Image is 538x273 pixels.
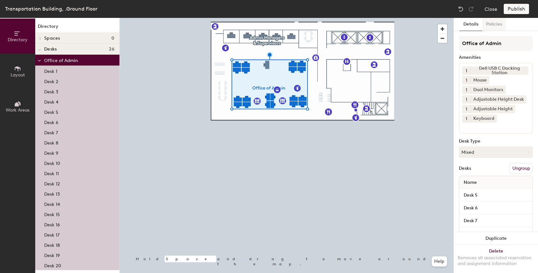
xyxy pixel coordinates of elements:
[44,58,78,63] span: Office of Admin
[470,76,489,84] div: Mouse
[462,66,470,75] button: 1
[44,67,57,74] p: Desk 1
[470,66,528,75] div: Dell USB C Docking Station
[44,149,58,156] p: Desk 9
[44,118,58,125] p: Desk 6
[44,159,60,166] p: Desk 10
[454,232,538,245] button: Duplicate
[470,95,526,104] div: Adjustable Height Desk
[44,241,60,248] p: Desk 18
[461,229,531,238] input: Unnamed desk
[461,191,531,200] input: Unnamed desk
[459,139,533,144] div: Desk Type
[468,6,474,12] img: Redo
[461,177,480,188] span: Name
[466,115,467,122] span: 1
[44,210,60,217] p: Desk 15
[462,95,470,104] button: 1
[44,251,60,258] p: Desk 19
[509,163,533,174] button: Ungroup
[35,23,119,33] h1: Directory
[485,4,497,14] button: Close
[44,77,58,84] p: Desk 2
[44,190,60,197] p: Desk 13
[462,105,470,113] button: 1
[470,114,497,123] div: Keyboard
[109,47,114,52] span: 26
[461,216,531,225] input: Unnamed desk
[111,36,114,41] span: 0
[466,77,467,84] span: 1
[459,146,533,158] button: Mixed
[11,72,25,78] span: Layout
[461,204,531,213] input: Unnamed desk
[8,37,28,43] span: Directory
[44,108,58,115] p: Desk 5
[459,166,471,171] div: Desks
[44,97,58,105] p: Desk 4
[432,256,447,267] button: Help
[466,106,467,113] span: 1
[44,261,61,269] p: Desk 20
[462,86,470,94] button: 1
[44,36,60,41] span: Spaces
[482,18,506,31] button: Policies
[44,169,59,176] p: Desk 11
[466,96,467,103] span: 1
[44,220,60,228] p: Desk 16
[44,230,60,238] p: Desk 17
[470,86,506,94] div: Dual Monitors
[462,114,470,123] button: 1
[462,76,470,84] button: 1
[44,138,58,146] p: Desk 8
[44,128,58,136] p: Desk 7
[44,87,58,95] p: Desk 3
[458,6,464,12] img: Undo
[44,179,60,187] p: Desk 12
[460,18,482,31] button: Details
[454,245,538,273] button: DeleteRemoves all associated reservation and assignment information
[458,255,534,267] div: Removes all associated reservation and assignment information
[5,5,97,13] div: Transportation Building, .Ground Floor
[466,67,467,74] span: 1
[6,107,29,113] span: Work Areas
[459,55,533,60] div: Amenities
[470,105,515,113] div: Adjustable Height
[44,200,60,207] p: Desk 14
[466,87,467,93] span: 1
[44,47,57,52] span: Desks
